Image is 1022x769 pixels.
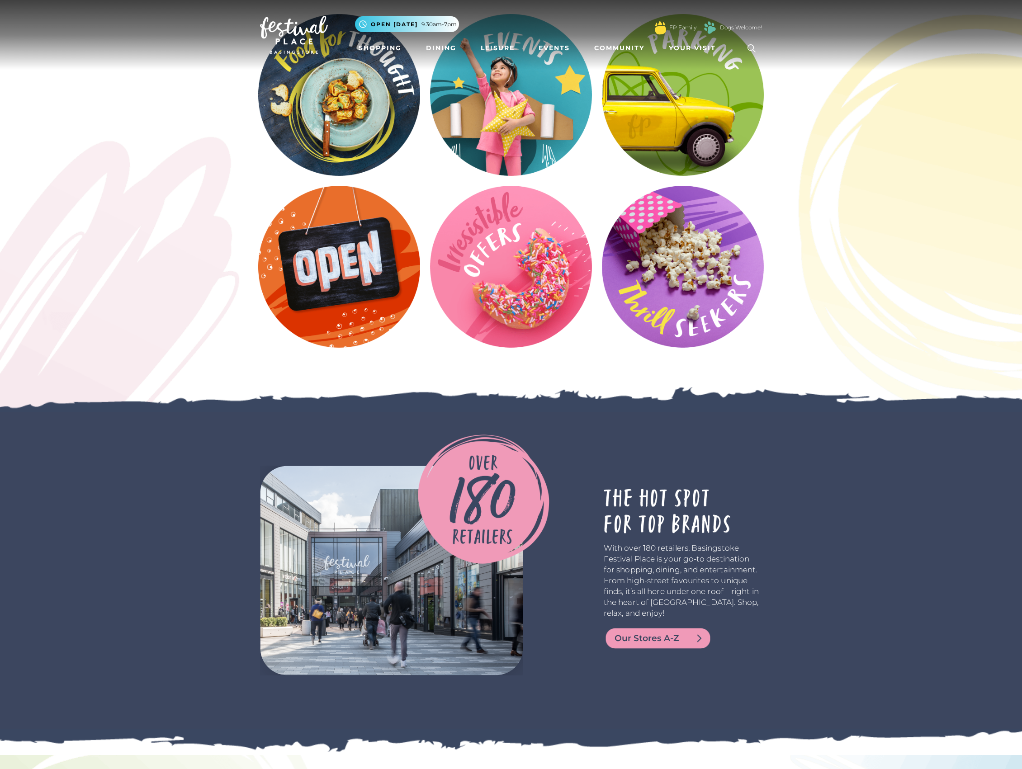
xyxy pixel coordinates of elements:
[599,11,767,179] img: Parking your Car at Festival Place
[355,16,459,32] button: Open [DATE] 9.30am-7pm
[665,40,724,57] a: Your Visit
[615,632,723,645] span: Our Stores A-Z
[255,11,423,179] img: Dining at Festival Place
[255,183,423,351] img: Opening Hours at Festival Place
[669,43,716,53] span: Your Visit
[421,20,457,28] span: 9.30am-7pm
[427,11,595,179] img: Events at Festival Place
[535,40,573,57] a: Events
[427,183,595,351] img: Offers at Festival Place
[669,24,696,32] a: FP Family
[422,40,460,57] a: Dining
[260,16,328,54] img: Festival Place Logo
[591,40,648,57] a: Community
[599,183,767,351] img: Leisure at Festival Place
[604,543,762,618] p: With over 180 retailers, Basingstoke Festival Place is your go-to destination for shopping, dinin...
[604,627,712,649] a: Our Stores A-Z
[477,40,518,57] a: Leisure
[371,20,418,28] span: Open [DATE]
[720,24,762,32] a: Dogs Welcome!
[355,40,405,57] a: Shopping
